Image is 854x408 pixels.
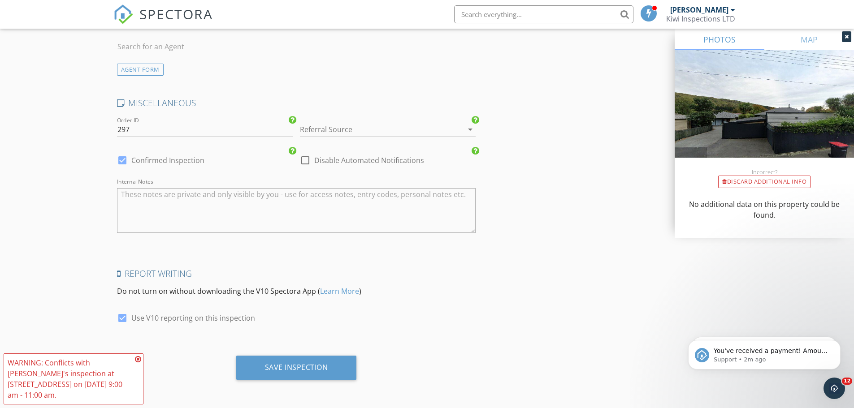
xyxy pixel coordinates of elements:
div: [PERSON_NAME] [670,5,728,14]
div: Incorrect? [675,168,854,176]
div: AGENT FORM [117,64,164,76]
i: arrow_drop_down [465,124,476,135]
label: Use V10 reporting on this inspection [131,314,255,322]
a: PHOTOS [675,29,764,50]
h4: Report Writing [117,268,476,279]
p: No additional data on this property could be found. [685,199,843,220]
input: Search for an Agent [117,39,476,54]
div: Save Inspection [265,363,328,372]
div: Discard Additional info [718,176,811,188]
iframe: Intercom notifications message [675,321,854,384]
a: MAP [764,29,854,50]
span: 12 [842,378,852,385]
label: Confirmed Inspection [131,156,204,165]
label: Disable Automated Notifications [314,156,424,165]
div: WARNING: Conflicts with [PERSON_NAME]'s inspection at [STREET_ADDRESS] on [DATE] 9:00 am - 11:00 am. [8,357,132,400]
div: Kiwi Inspections LTD [666,14,735,23]
img: streetview [675,50,854,179]
iframe: Intercom live chat [824,378,845,399]
a: Learn More [320,286,359,296]
textarea: Internal Notes [117,188,476,233]
a: SPECTORA [113,12,213,31]
span: SPECTORA [139,4,213,23]
h4: MISCELLANEOUS [117,97,476,109]
p: Do not turn on without downloading the V10 Spectora App ( ) [117,286,476,296]
img: The Best Home Inspection Software - Spectora [113,4,133,24]
input: Search everything... [454,5,633,23]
